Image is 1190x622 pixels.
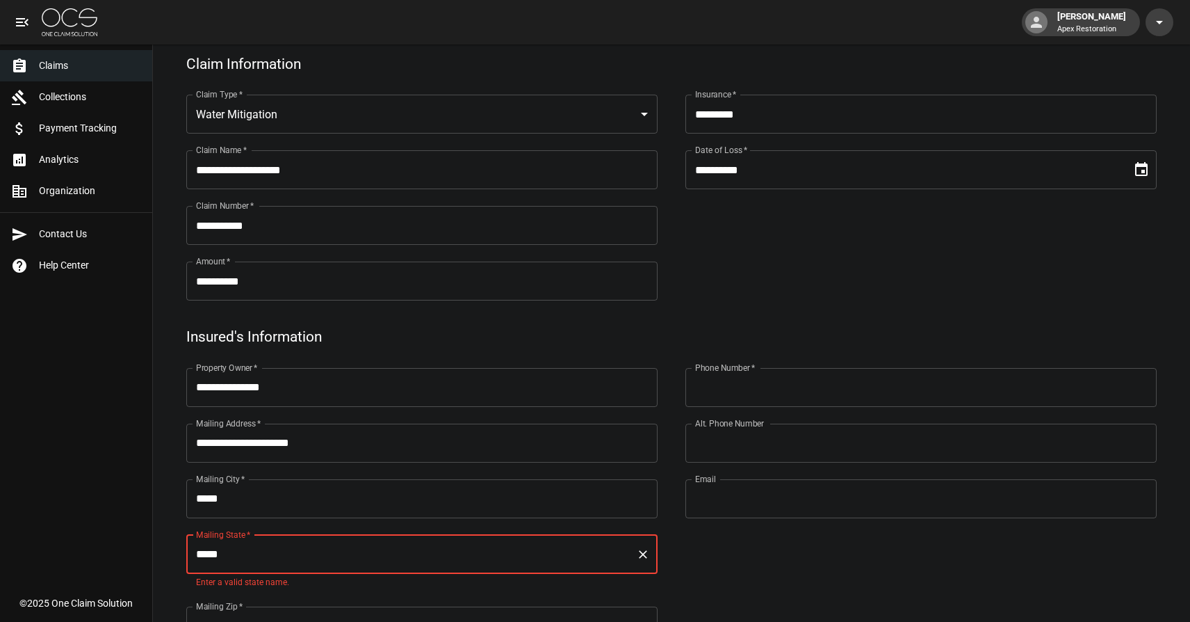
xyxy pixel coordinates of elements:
[196,144,247,156] label: Claim Name
[695,473,716,485] label: Email
[1052,10,1132,35] div: [PERSON_NAME]
[196,255,231,267] label: Amount
[186,95,658,134] div: Water Mitigation
[1127,156,1155,184] button: Choose date, selected date is Sep 15, 2025
[39,184,141,198] span: Organization
[39,121,141,136] span: Payment Tracking
[695,144,747,156] label: Date of Loss
[196,529,250,541] label: Mailing State
[196,200,254,212] label: Claim Number
[695,362,755,374] label: Phone Number
[196,473,245,485] label: Mailing City
[39,227,141,241] span: Contact Us
[39,58,141,73] span: Claims
[196,88,243,100] label: Claim Type
[196,576,648,590] p: Enter a valid state name.
[39,258,141,273] span: Help Center
[633,545,653,564] button: Clear
[196,417,261,429] label: Mailing Address
[8,8,36,36] button: open drawer
[42,8,97,36] img: ocs-logo-white-transparent.png
[196,600,243,612] label: Mailing Zip
[695,417,764,429] label: Alt. Phone Number
[1057,24,1126,35] p: Apex Restoration
[196,362,258,374] label: Property Owner
[39,90,141,104] span: Collections
[39,152,141,167] span: Analytics
[19,596,133,610] div: © 2025 One Claim Solution
[695,88,736,100] label: Insurance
